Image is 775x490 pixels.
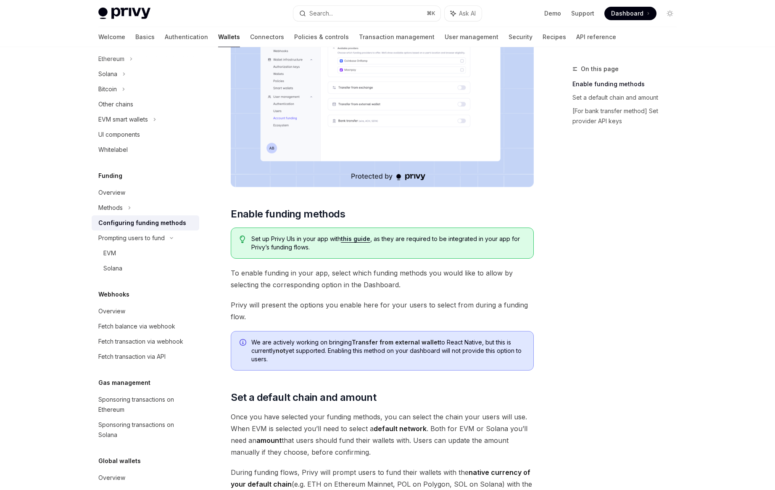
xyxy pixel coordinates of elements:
div: Sponsoring transactions on Solana [98,420,194,440]
div: Methods [98,203,123,213]
a: Transaction management [359,27,435,47]
a: Welcome [98,27,125,47]
a: this guide [341,235,370,243]
a: Other chains [92,97,199,112]
div: Whitelabel [98,145,128,155]
a: Fetch balance via webhook [92,319,199,334]
a: Fetch transaction via API [92,349,199,364]
span: Set a default chain and amount [231,391,376,404]
a: Configuring funding methods [92,215,199,230]
a: Whitelabel [92,142,199,157]
div: Solana [98,69,117,79]
svg: Tip [240,236,245,243]
div: EVM smart wallets [98,114,148,124]
a: Basics [135,27,155,47]
svg: Info [240,339,248,347]
span: Enable funding methods [231,207,345,221]
a: Sponsoring transactions on Solana [92,417,199,442]
span: Once you have selected your funding methods, you can select the chain your users will use. When E... [231,411,534,458]
div: UI components [98,130,140,140]
div: Fetch balance via webhook [98,321,175,331]
strong: default network [374,424,427,433]
h5: Webhooks [98,289,129,299]
div: Sponsoring transactions on Ethereum [98,395,194,415]
a: Connectors [250,27,284,47]
span: To enable funding in your app, select which funding methods you would like to allow by selecting ... [231,267,534,291]
div: Fetch transaction via webhook [98,336,183,347]
span: Dashboard [611,9,643,18]
span: We are actively working on bringing to React Native, but this is currently yet supported. Enablin... [251,338,525,363]
strong: not [276,347,285,354]
div: Bitcoin [98,84,117,94]
div: Overview [98,188,125,198]
img: light logo [98,8,150,19]
div: Prompting users to fund [98,233,165,243]
a: Overview [92,304,199,319]
div: EVM [103,248,116,258]
div: Overview [98,473,125,483]
a: Demo [544,9,561,18]
div: Overview [98,306,125,316]
span: ⌘ K [427,10,435,17]
a: EVM [92,246,199,261]
button: Ask AI [445,6,482,21]
button: Toggle dark mode [663,7,677,20]
div: Other chains [98,99,133,109]
button: Search...⌘K [293,6,440,21]
a: User management [445,27,498,47]
div: Solana [103,263,122,273]
a: Sponsoring transactions on Ethereum [92,392,199,417]
a: Set a default chain and amount [572,91,683,104]
h5: Funding [98,171,122,181]
a: API reference [576,27,616,47]
h5: Global wallets [98,456,141,466]
div: Fetch transaction via API [98,352,166,362]
a: Recipes [543,27,566,47]
h5: Gas management [98,378,150,388]
a: Wallets [218,27,240,47]
a: Overview [92,185,199,200]
span: On this page [581,64,619,74]
div: Configuring funding methods [98,218,186,228]
span: Privy will present the options you enable here for your users to select from during a funding flow. [231,299,534,323]
a: Enable funding methods [572,77,683,91]
a: UI components [92,127,199,142]
a: Authentication [165,27,208,47]
span: Ask AI [459,9,476,18]
div: Search... [309,8,333,19]
a: Policies & controls [294,27,349,47]
a: Security [509,27,532,47]
a: Solana [92,261,199,276]
strong: amount [256,436,282,445]
a: [For bank transfer method] Set provider API keys [572,104,683,128]
a: Support [571,9,594,18]
a: Fetch transaction via webhook [92,334,199,349]
a: Overview [92,470,199,485]
span: Set up Privy UIs in your app with , as they are required to be integrated in your app for Privy’s... [251,235,525,252]
a: Dashboard [604,7,656,20]
strong: Transfer from external wallet [352,339,440,346]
